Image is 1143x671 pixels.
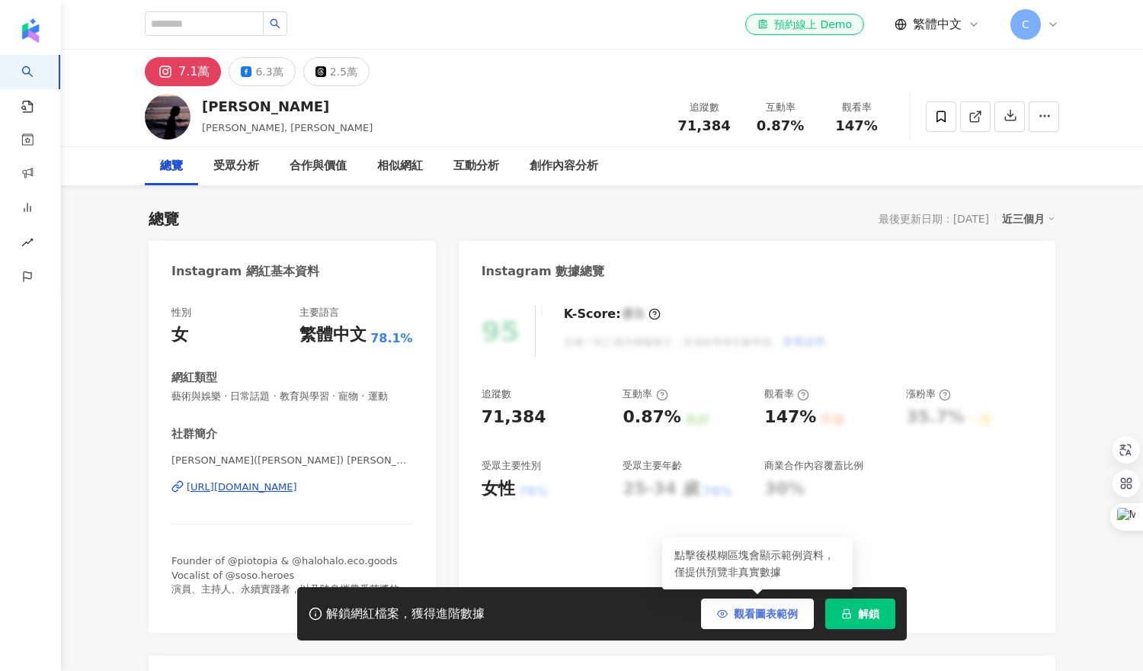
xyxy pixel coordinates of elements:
[145,94,190,140] img: KOL Avatar
[18,18,43,43] img: logo icon
[751,100,809,115] div: 互動率
[482,459,541,473] div: 受眾主要性別
[213,157,259,175] div: 受眾分析
[623,406,680,429] div: 0.87%
[482,477,515,501] div: 女性
[299,306,339,319] div: 主要語言
[326,606,485,622] div: 解鎖網紅檔案，獲得進階數據
[171,306,191,319] div: 性別
[482,406,546,429] div: 71,384
[171,555,410,622] span: Founder of @piotopia & @halohalo.eco.goods Vocalist of @soso.heroes 演員、主持人、永續實踐者，以及隨身攜帶番茄醬的女人🍅 ⬇️...
[330,61,357,82] div: 2.5萬
[858,608,879,620] span: 解鎖
[623,459,682,473] div: 受眾主要年齡
[906,387,951,401] div: 漲粉率
[21,227,34,262] span: rise
[662,538,853,589] div: 點擊後模糊區塊會顯示範例資料，僅提供預覽非真實數據
[841,608,852,619] span: lock
[171,480,413,494] a: [URL][DOMAIN_NAME]
[1022,16,1029,33] span: C
[290,157,347,175] div: 合作與價值
[482,387,511,401] div: 追蹤數
[564,306,661,323] div: K-Score :
[453,157,499,175] div: 互動分析
[171,323,188,347] div: 女
[202,122,373,133] span: [PERSON_NAME], [PERSON_NAME]
[370,330,413,347] span: 78.1%
[270,18,280,29] span: search
[202,97,373,116] div: [PERSON_NAME]
[677,117,730,133] span: 71,384
[745,14,864,35] a: 預約線上 Demo
[171,370,217,386] div: 網紅類型
[482,263,605,280] div: Instagram 數據總覽
[145,57,221,86] button: 7.1萬
[171,263,319,280] div: Instagram 網紅基本資料
[757,17,852,32] div: 預約線上 Demo
[255,61,283,82] div: 6.3萬
[913,16,962,33] span: 繁體中文
[171,390,413,403] span: 藝術與娛樂 · 日常話題 · 教育與學習 · 寵物 · 運動
[160,157,183,175] div: 總覽
[835,118,878,133] span: 147%
[303,57,370,86] button: 2.5萬
[764,459,863,473] div: 商業合作內容覆蓋比例
[879,213,989,225] div: 最後更新日期：[DATE]
[377,157,423,175] div: 相似網紅
[171,454,413,467] span: [PERSON_NAME]([PERSON_NAME]) [PERSON_NAME] | [PERSON_NAME]
[187,480,297,494] div: [URL][DOMAIN_NAME]
[825,599,895,629] button: 解鎖
[178,61,210,82] div: 7.1萬
[764,387,809,401] div: 觀看率
[299,323,367,347] div: 繁體中文
[734,608,798,620] span: 觀看圖表範例
[828,100,885,115] div: 觀看率
[229,57,295,86] button: 6.3萬
[530,157,598,175] div: 創作內容分析
[757,118,804,133] span: 0.87%
[764,406,816,429] div: 147%
[171,426,217,442] div: 社群簡介
[149,208,179,230] div: 總覽
[623,387,668,401] div: 互動率
[1002,209,1055,229] div: 近三個月
[21,55,52,114] a: search
[675,100,733,115] div: 追蹤數
[701,599,814,629] button: 觀看圖表範例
